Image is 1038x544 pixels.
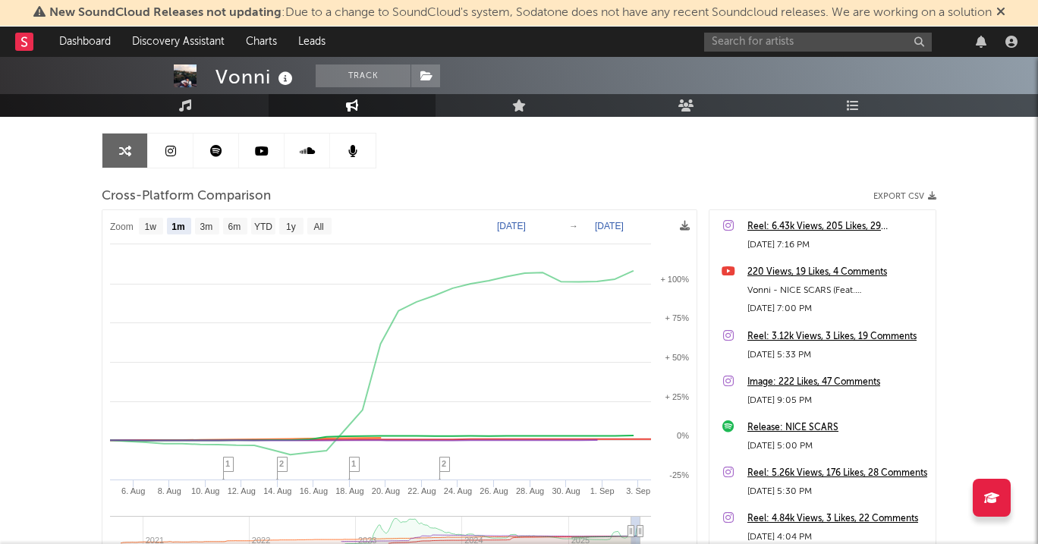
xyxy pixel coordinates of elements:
[102,187,271,206] span: Cross-Platform Comparison
[444,486,472,495] text: 24. Aug
[263,486,291,495] text: 14. Aug
[747,483,928,501] div: [DATE] 5:30 PM
[191,486,219,495] text: 10. Aug
[286,222,296,232] text: 1y
[747,300,928,318] div: [DATE] 7:00 PM
[110,222,134,232] text: Zoom
[121,486,145,495] text: 6. Aug
[49,7,282,19] span: New SoundCloud Releases not updating
[442,459,446,468] span: 2
[747,419,928,437] a: Release: NICE SCARS
[747,391,928,410] div: [DATE] 9:05 PM
[49,27,121,57] a: Dashboard
[665,392,690,401] text: + 25%
[665,313,690,322] text: + 75%
[235,27,288,57] a: Charts
[747,346,928,364] div: [DATE] 5:33 PM
[747,236,928,254] div: [DATE] 7:16 PM
[300,486,328,495] text: 16. Aug
[747,510,928,528] a: Reel: 4.84k Views, 3 Likes, 22 Comments
[747,464,928,483] a: Reel: 5.26k Views, 176 Likes, 28 Comments
[228,486,256,495] text: 12. Aug
[279,459,284,468] span: 2
[747,281,928,300] div: Vonni - NICE SCARS (Feat. [PERSON_NAME]) (Official Music Video)
[704,33,932,52] input: Search for artists
[660,275,689,284] text: + 100%
[407,486,436,495] text: 22. Aug
[171,222,184,232] text: 1m
[747,437,928,455] div: [DATE] 5:00 PM
[480,486,508,495] text: 26. Aug
[316,64,410,87] button: Track
[145,222,157,232] text: 1w
[288,27,336,57] a: Leads
[351,459,356,468] span: 1
[747,218,928,236] a: Reel: 6.43k Views, 205 Likes, 29 Comments
[158,486,181,495] text: 8. Aug
[552,486,580,495] text: 30. Aug
[516,486,544,495] text: 28. Aug
[590,486,615,495] text: 1. Sep
[228,222,241,232] text: 6m
[747,373,928,391] a: Image: 222 Likes, 47 Comments
[200,222,213,232] text: 3m
[372,486,400,495] text: 20. Aug
[313,222,323,232] text: All
[569,221,578,231] text: →
[121,27,235,57] a: Discovery Assistant
[747,263,928,281] a: 220 Views, 19 Likes, 4 Comments
[747,328,928,346] a: Reel: 3.12k Views, 3 Likes, 19 Comments
[595,221,624,231] text: [DATE]
[996,7,1005,19] span: Dismiss
[626,486,650,495] text: 3. Sep
[49,7,992,19] span: : Due to a change to SoundCloud's system, Sodatone does not have any recent Soundcloud releases. ...
[254,222,272,232] text: YTD
[669,470,689,480] text: -25%
[497,221,526,231] text: [DATE]
[225,459,230,468] span: 1
[873,192,936,201] button: Export CSV
[215,64,297,90] div: Vonni
[335,486,363,495] text: 18. Aug
[677,431,689,440] text: 0%
[665,353,690,362] text: + 50%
